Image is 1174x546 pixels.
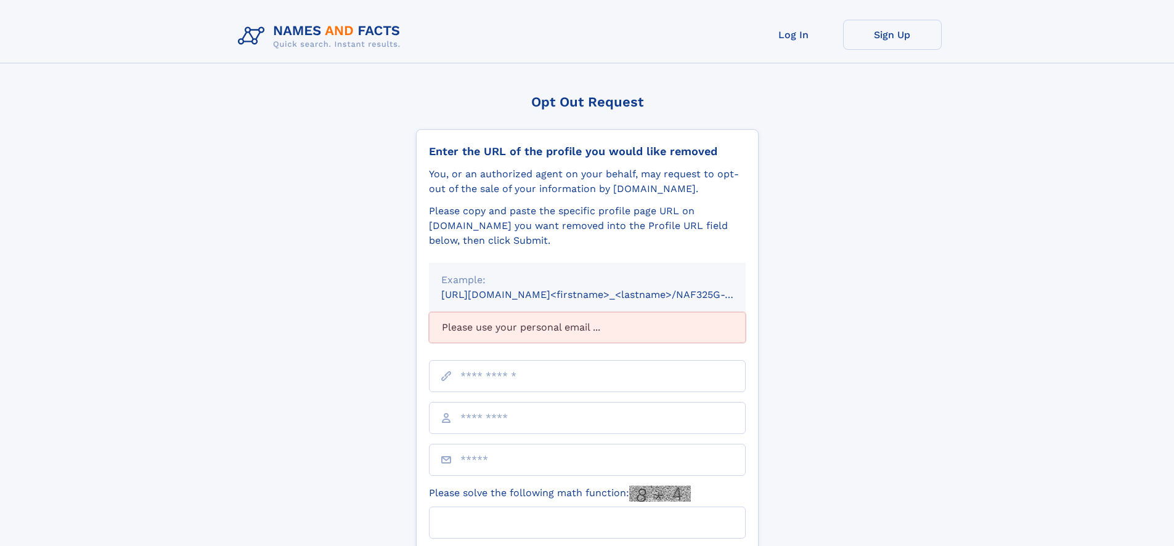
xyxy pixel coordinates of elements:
small: [URL][DOMAIN_NAME]<firstname>_<lastname>/NAF325G-xxxxxxxx [441,289,769,300]
div: Please copy and paste the specific profile page URL on [DOMAIN_NAME] you want removed into the Pr... [429,204,746,248]
div: Example: [441,273,733,287]
label: Please solve the following math function: [429,486,691,502]
div: Please use your personal email ... [429,312,746,343]
img: Logo Names and Facts [233,20,410,53]
div: Opt Out Request [416,94,759,110]
div: Enter the URL of the profile you would like removed [429,145,746,158]
a: Sign Up [843,20,942,50]
div: You, or an authorized agent on your behalf, may request to opt-out of the sale of your informatio... [429,167,746,196]
a: Log In [744,20,843,50]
